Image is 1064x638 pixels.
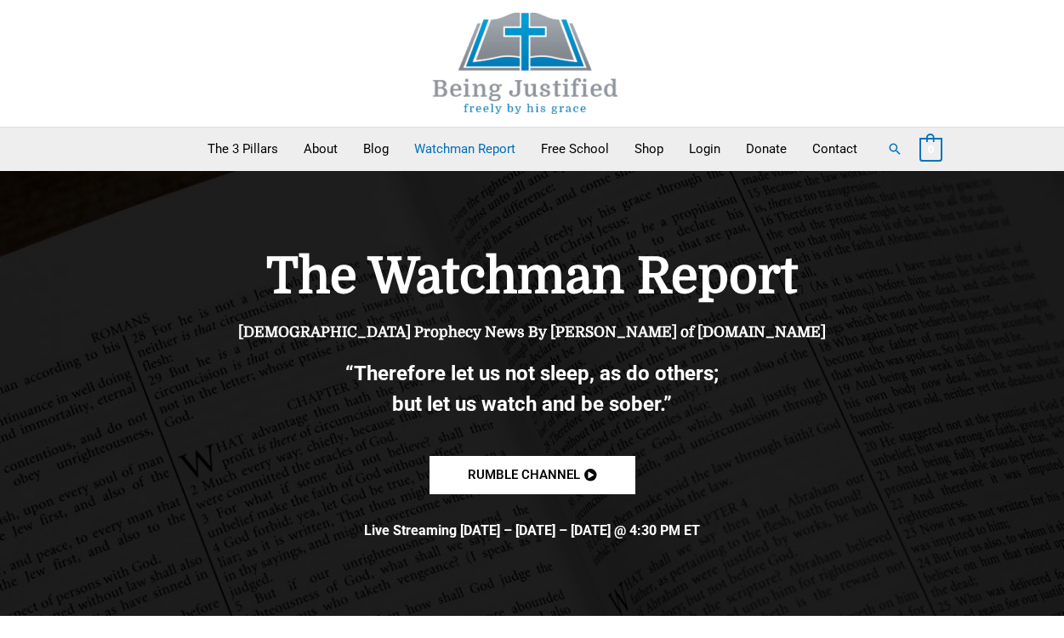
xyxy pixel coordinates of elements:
[676,128,733,170] a: Login
[195,128,291,170] a: The 3 Pillars
[291,128,350,170] a: About
[430,456,635,494] a: Rumble channel
[468,469,580,481] span: Rumble channel
[350,128,401,170] a: Blog
[175,248,890,307] h1: The Watchman Report
[392,392,672,416] b: but let us watch and be sober.”
[345,362,719,385] b: “Therefore let us not sleep, as do others;
[919,141,942,157] a: View Shopping Cart, empty
[799,128,870,170] a: Contact
[733,128,799,170] a: Donate
[401,128,528,170] a: Watchman Report
[175,324,890,341] h4: [DEMOGRAPHIC_DATA] Prophecy News By [PERSON_NAME] of [DOMAIN_NAME]
[528,128,622,170] a: Free School
[195,128,870,170] nav: Primary Site Navigation
[364,522,700,538] b: Live Streaming [DATE] – [DATE] – [DATE] @ 4:30 PM ET
[622,128,676,170] a: Shop
[398,13,653,114] img: Being Justified
[928,143,934,156] span: 0
[887,141,902,157] a: Search button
